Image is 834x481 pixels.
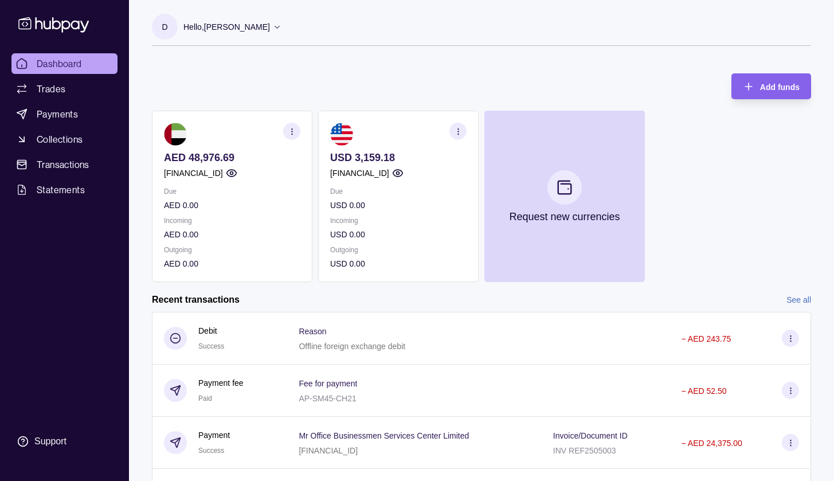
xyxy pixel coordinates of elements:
p: [FINANCIAL_ID] [164,167,223,179]
a: Transactions [11,154,118,175]
span: Add funds [760,83,800,92]
button: Request new currencies [484,111,645,282]
p: Payment fee [198,377,244,389]
p: Incoming [164,214,300,227]
a: Payments [11,104,118,124]
p: Hello, [PERSON_NAME] [183,21,270,33]
p: AED 48,976.69 [164,151,300,164]
span: Trades [37,82,65,96]
span: Success [198,342,224,350]
p: D [162,21,167,33]
img: us [330,123,353,146]
p: [FINANCIAL_ID] [299,446,358,455]
p: USD 0.00 [330,228,467,241]
h2: Recent transactions [152,294,240,306]
span: Transactions [37,158,89,171]
p: Outgoing [164,244,300,256]
p: AED 0.00 [164,199,300,212]
a: Collections [11,129,118,150]
p: Due [330,185,467,198]
span: Success [198,447,224,455]
p: USD 0.00 [330,199,467,212]
button: Add funds [731,73,811,99]
p: INV REF2505003 [553,446,616,455]
a: Dashboard [11,53,118,74]
p: [FINANCIAL_ID] [330,167,389,179]
p: Request new currencies [509,210,620,223]
a: Statements [11,179,118,200]
p: USD 0.00 [330,257,467,270]
p: Debit [198,324,224,337]
p: Outgoing [330,244,467,256]
p: Invoice/Document ID [553,431,628,440]
p: Incoming [330,214,467,227]
p: USD 3,159.18 [330,151,467,164]
p: AED 0.00 [164,257,300,270]
p: Payment [198,429,230,441]
a: See all [786,294,811,306]
p: Fee for payment [299,379,357,388]
span: Payments [37,107,78,121]
p: AED 0.00 [164,228,300,241]
a: Trades [11,79,118,99]
div: Support [34,435,66,448]
p: Mr Office Businessmen Services Center Limited [299,431,469,440]
p: AP-SM45-CH21 [299,394,356,403]
p: − AED 24,375.00 [682,439,742,448]
p: − AED 243.75 [682,334,731,343]
img: ae [164,123,187,146]
span: Statements [37,183,85,197]
p: Offline foreign exchange debit [299,342,405,351]
p: Due [164,185,300,198]
span: Collections [37,132,83,146]
a: Support [11,429,118,453]
p: Reason [299,327,326,336]
span: Dashboard [37,57,82,71]
p: − AED 52.50 [682,386,727,396]
span: Paid [198,394,212,402]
